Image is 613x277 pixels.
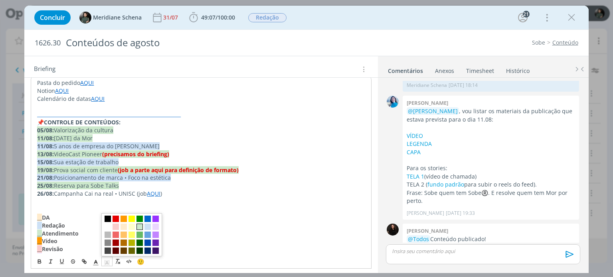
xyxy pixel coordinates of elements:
[407,132,423,139] a: VÍDEO
[102,150,169,158] strong: (precisamos do briefing)
[79,12,91,24] img: M
[54,166,118,174] span: Prova social com cliente
[90,257,101,266] span: Cor do Texto
[37,150,54,158] strong: 13/08:
[407,99,448,106] b: [PERSON_NAME]
[387,96,399,108] img: E
[407,227,448,234] b: [PERSON_NAME]
[218,14,235,21] span: 100:00
[147,190,160,197] a: AQUI
[42,214,50,221] strong: DA
[37,134,54,142] strong: 11/08:
[37,182,54,189] strong: 25/08:
[387,224,399,236] img: S
[54,150,102,158] span: VideoCast Pioneer
[407,235,575,243] p: Conteúdo publicado!
[37,118,365,126] p: 📌
[37,190,54,197] strong: 26/08:
[80,79,94,86] a: AQUI
[201,14,216,21] span: 49:07
[79,12,142,24] button: MMeridiane Schena
[37,79,365,87] p: Pasta do pedido
[137,257,144,265] span: 🙂
[54,126,113,134] span: Valorização da cultura
[35,39,61,47] span: 1626.30
[216,14,218,21] span: /
[37,87,365,95] p: Notion
[54,174,171,181] span: Posicionamento de marca • Foco na estética
[407,181,575,189] p: TELA 2 ( para subir o reels do feed).
[34,64,55,75] span: Briefing
[37,142,54,150] strong: 11/08:
[55,87,69,94] a: AQUI
[552,39,578,46] a: Conteúdo
[37,166,54,174] strong: 19/08:
[532,39,545,46] a: Sobe
[24,6,588,273] div: dialog
[446,210,475,217] span: [DATE] 19:33
[407,189,575,205] p: Frase: Sobe quem tem Sobe®️. E resolve quem tem Mor por perto.
[37,174,54,181] strong: 21/08:
[40,14,65,21] span: Concluir
[37,230,42,237] span: __
[37,110,181,118] span: ____________________________________________________________
[187,11,237,24] button: 49:07/100:00
[93,15,142,20] span: Meridiane Schena
[523,11,530,18] div: 21
[42,222,65,229] strong: Redação
[37,222,42,229] span: __
[248,13,287,22] span: Redação
[118,166,239,174] strong: (job a parte aqui para definição de formato)
[248,13,287,23] button: Redação
[135,257,146,266] button: 🙂
[408,235,429,243] span: @Todos
[42,237,57,245] strong: Vídeo
[37,158,54,166] strong: 15/08:
[37,237,42,245] span: __
[506,63,530,75] a: Histórico
[435,67,454,75] div: Anexos
[407,164,575,172] p: Para os stories:
[54,158,119,166] span: Sua estação de trabalho
[407,148,421,156] a: CAPA
[407,82,447,89] p: Meridiane Schena
[37,214,42,221] span: __
[37,95,365,103] p: Calendário de datas
[42,245,63,253] strong: Revisão
[407,173,424,180] a: TELA 1
[54,134,93,142] span: [DATE] da Mor
[466,63,494,75] a: Timesheet
[407,210,444,217] p: [PERSON_NAME]
[44,118,121,126] strong: CONTROLE DE CONTEÚDOS:
[37,126,54,134] strong: 05/08:
[62,33,348,53] div: Conteúdos de agosto
[54,182,119,189] span: Reserva para Sobe Talks
[449,82,478,89] span: [DATE] 18:14
[407,140,432,147] a: LEGENDA
[37,245,42,253] span: __
[37,190,365,198] p: Campanha Cai na real • UNISC (job )
[163,15,180,20] div: 31/07
[101,257,113,266] span: Cor de Fundo
[407,173,575,181] p: (vídeo de chamada)
[34,10,71,25] button: Concluir
[408,107,458,115] span: @[PERSON_NAME]
[427,181,464,188] a: fundo padrão
[388,63,423,75] a: Comentários
[91,95,105,102] a: AQUI
[54,142,160,150] span: 5 anos de empresa do [PERSON_NAME]
[516,11,529,24] button: 21
[42,230,79,237] strong: Atendimento
[407,107,575,124] p: , vou listar os materiais da publicação que estava prevista para o dia 11.08:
